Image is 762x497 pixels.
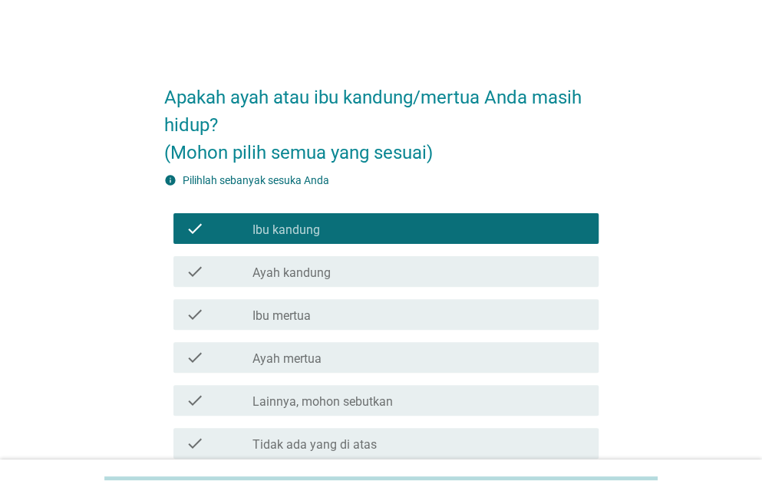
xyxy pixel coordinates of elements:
i: check [186,262,204,281]
i: check [186,348,204,367]
i: check [186,305,204,324]
label: Ayah mertua [252,351,322,367]
label: Pilihlah sebanyak sesuka Anda [183,174,329,186]
i: check [186,391,204,410]
label: Lainnya, mohon sebutkan [252,394,393,410]
label: Tidak ada yang di atas [252,437,377,453]
label: Ibu mertua [252,308,311,324]
i: check [186,434,204,453]
label: Ayah kandung [252,265,331,281]
h2: Apakah ayah atau ibu kandung/mertua Anda masih hidup? (Mohon pilih semua yang sesuai) [164,68,599,166]
label: Ibu kandung [252,222,320,238]
i: check [186,219,204,238]
i: info [164,174,176,186]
